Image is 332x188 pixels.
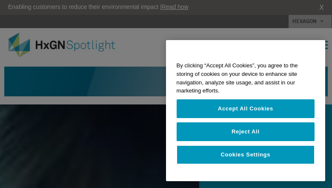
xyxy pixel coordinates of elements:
div: Cookie banner [166,40,325,181]
button: Reject All [177,122,315,141]
button: Accept All Cookies [177,99,315,118]
button: Cookies Settings [177,145,315,164]
div: Privacy [166,40,325,181]
div: By clicking “Accept All Cookies”, you agree to the storing of cookies on your device to enhance s... [166,57,325,99]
